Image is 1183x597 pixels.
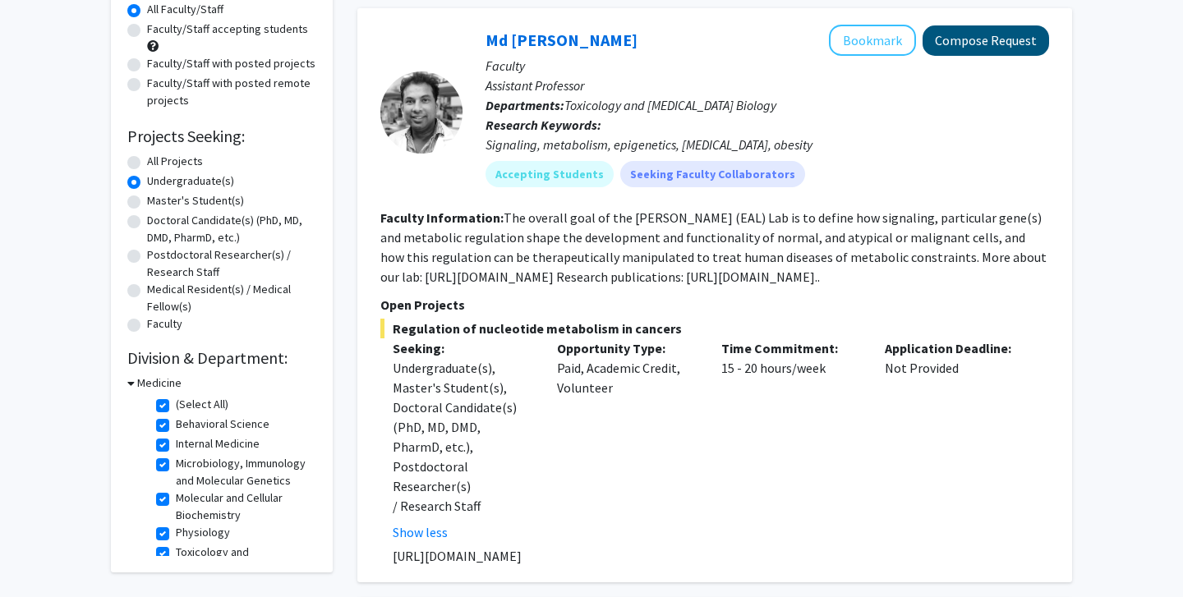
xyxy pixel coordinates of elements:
[557,338,697,358] p: Opportunity Type:
[486,161,614,187] mat-chip: Accepting Students
[176,524,230,541] label: Physiology
[486,30,638,50] a: Md [PERSON_NAME]
[545,338,709,542] div: Paid, Academic Credit, Volunteer
[393,338,532,358] p: Seeking:
[829,25,916,56] button: Add Md Eunus Ali to Bookmarks
[176,396,228,413] label: (Select All)
[721,338,861,358] p: Time Commitment:
[486,56,1049,76] p: Faculty
[393,522,448,542] button: Show less
[923,25,1049,56] button: Compose Request to Md Eunus Ali
[380,209,504,226] b: Faculty Information:
[380,295,1049,315] p: Open Projects
[486,117,601,133] b: Research Keywords:
[147,315,182,333] label: Faculty
[12,523,70,585] iframe: Chat
[147,153,203,170] label: All Projects
[147,172,234,190] label: Undergraduate(s)
[486,97,564,113] b: Departments:
[147,1,223,18] label: All Faculty/Staff
[137,374,182,392] h3: Medicine
[176,416,269,433] label: Behavioral Science
[176,489,312,524] label: Molecular and Cellular Biochemistry
[147,21,308,38] label: Faculty/Staff accepting students
[176,435,260,452] label: Internal Medicine
[147,246,316,281] label: Postdoctoral Researcher(s) / Research Staff
[147,55,315,72] label: Faculty/Staff with posted projects
[620,161,805,187] mat-chip: Seeking Faculty Collaborators
[872,338,1037,542] div: Not Provided
[380,319,1049,338] span: Regulation of nucleotide metabolism in cancers
[176,544,312,578] label: Toxicology and [MEDICAL_DATA] Biology
[564,97,776,113] span: Toxicology and [MEDICAL_DATA] Biology
[709,338,873,542] div: 15 - 20 hours/week
[486,76,1049,95] p: Assistant Professor
[147,212,316,246] label: Doctoral Candidate(s) (PhD, MD, DMD, PharmD, etc.)
[393,546,1049,566] p: [URL][DOMAIN_NAME]
[176,455,312,489] label: Microbiology, Immunology and Molecular Genetics
[486,135,1049,154] div: Signaling, metabolism, epigenetics, [MEDICAL_DATA], obesity
[380,209,1047,285] fg-read-more: The overall goal of the [PERSON_NAME] (EAL) Lab is to define how signaling, particular gene(s) an...
[127,126,316,146] h2: Projects Seeking:
[127,348,316,368] h2: Division & Department:
[147,281,316,315] label: Medical Resident(s) / Medical Fellow(s)
[147,75,316,109] label: Faculty/Staff with posted remote projects
[393,358,532,516] div: Undergraduate(s), Master's Student(s), Doctoral Candidate(s) (PhD, MD, DMD, PharmD, etc.), Postdo...
[885,338,1024,358] p: Application Deadline:
[147,192,244,209] label: Master's Student(s)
